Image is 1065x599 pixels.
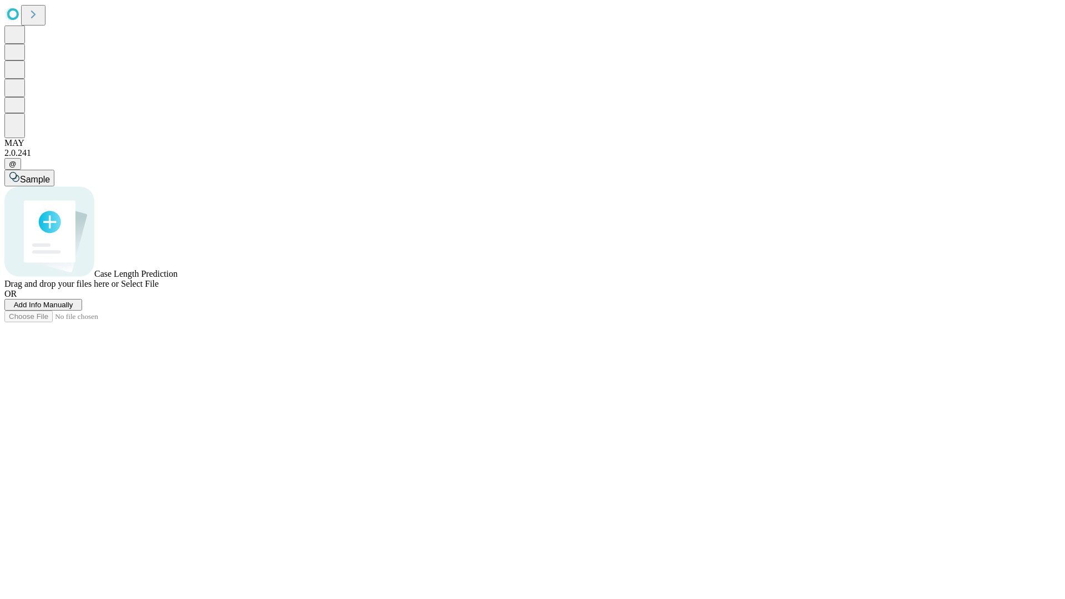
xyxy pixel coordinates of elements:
button: Sample [4,170,54,186]
span: @ [9,160,17,168]
button: Add Info Manually [4,299,82,311]
span: Case Length Prediction [94,269,177,278]
span: Add Info Manually [14,301,73,309]
button: @ [4,158,21,170]
span: OR [4,289,17,298]
span: Drag and drop your files here or [4,279,119,288]
span: Select File [121,279,159,288]
div: 2.0.241 [4,148,1061,158]
div: MAY [4,138,1061,148]
span: Sample [20,175,50,184]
